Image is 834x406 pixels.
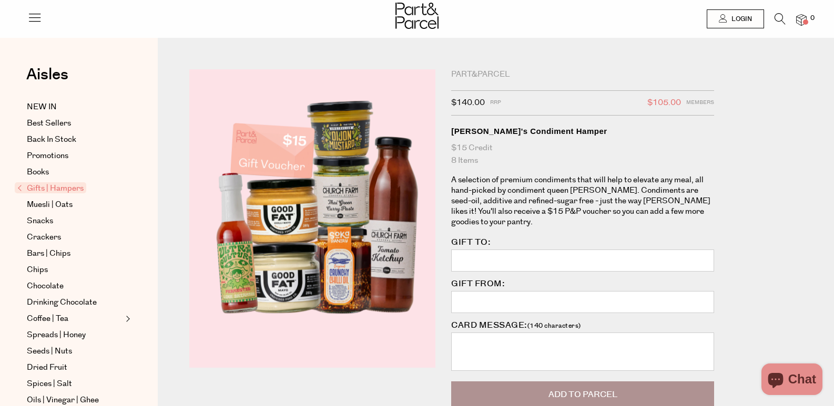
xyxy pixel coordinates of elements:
[27,264,48,276] span: Chips
[27,247,70,260] span: Bars | Chips
[808,14,817,23] span: 0
[647,96,681,110] span: $105.00
[527,321,581,330] span: (140 characters)
[27,264,123,276] a: Chips
[27,296,123,309] a: Drinking Chocolate
[27,166,49,179] span: Books
[17,182,123,195] a: Gifts | Hampers
[729,15,752,24] span: Login
[27,166,123,179] a: Books
[27,378,123,390] a: Spices | Salt
[26,63,68,86] span: Aisles
[27,215,123,227] a: Snacks
[27,231,123,244] a: Crackers
[27,101,123,113] a: NEW IN
[490,96,501,110] span: RRP
[27,199,123,211] a: Muesli | Oats
[27,133,123,146] a: Back In Stock
[27,329,86,341] span: Spreads | Honey
[15,182,86,193] span: Gifts | Hampers
[451,96,485,110] span: $140.00
[451,319,581,331] label: CARD MESSAGE:
[27,345,72,358] span: Seeds | Nuts
[27,117,123,130] a: Best Sellers
[27,215,53,227] span: Snacks
[27,313,123,325] a: Coffee | Tea
[796,14,807,25] a: 0
[451,142,714,167] div: $15 Credit 8 Items
[758,363,826,398] inbox-online-store-chat: Shopify online store chat
[451,278,505,290] label: GIFT FROM:
[451,126,714,137] h1: [PERSON_NAME]'s Condiment Hamper
[707,9,764,28] a: Login
[27,150,68,162] span: Promotions
[27,296,97,309] span: Drinking Chocolate
[27,378,72,390] span: Spices | Salt
[451,175,714,227] p: A selection of premium condiments that will help to elevate any meal, all hand-picked by condimen...
[27,313,68,325] span: Coffee | Tea
[451,236,491,248] label: GIFT TO:
[27,247,123,260] a: Bars | Chips
[27,231,61,244] span: Crackers
[27,280,123,293] a: Chocolate
[26,67,68,93] a: Aisles
[395,3,439,29] img: Part&Parcel
[27,361,123,374] a: Dried Fruit
[27,199,73,211] span: Muesli | Oats
[27,133,76,146] span: Back In Stock
[27,280,64,293] span: Chocolate
[451,69,714,80] div: Part&Parcel
[27,345,123,358] a: Seeds | Nuts
[27,361,67,374] span: Dried Fruit
[123,313,130,325] button: Expand/Collapse Coffee | Tea
[27,101,57,113] span: NEW IN
[27,329,123,341] a: Spreads | Honey
[189,69,442,368] img: Jordie Pie's Condiment Hamper
[27,150,123,162] a: Promotions
[686,96,714,110] span: Members
[27,117,71,130] span: Best Sellers
[548,389,617,401] span: Add to Parcel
